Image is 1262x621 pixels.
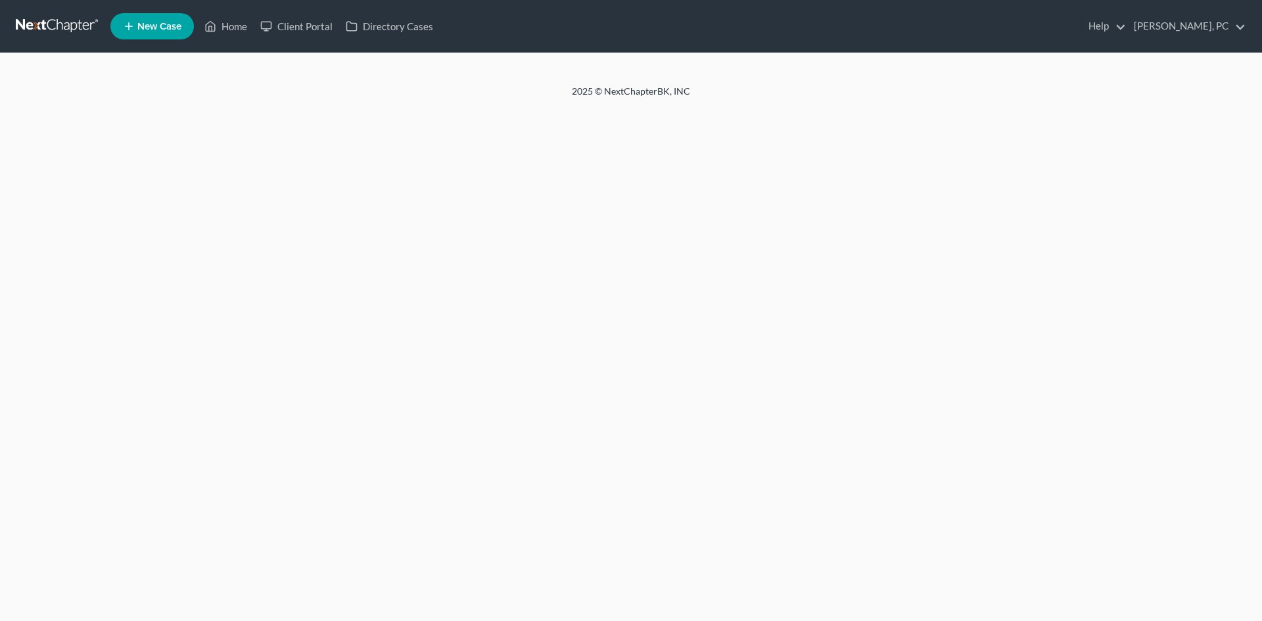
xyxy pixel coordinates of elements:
[1082,14,1126,38] a: Help
[110,13,194,39] new-legal-case-button: New Case
[339,14,440,38] a: Directory Cases
[256,85,1006,108] div: 2025 © NextChapterBK, INC
[1127,14,1246,38] a: [PERSON_NAME], PC
[198,14,254,38] a: Home
[254,14,339,38] a: Client Portal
